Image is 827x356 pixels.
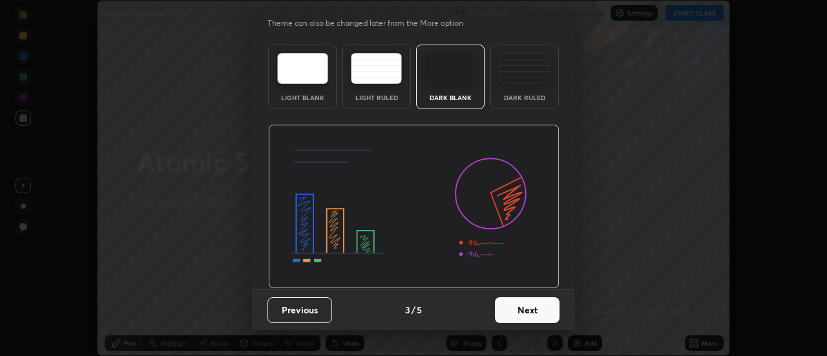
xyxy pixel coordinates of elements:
img: lightTheme.e5ed3b09.svg [277,53,328,84]
div: Dark Ruled [499,94,550,101]
img: darkRuledTheme.de295e13.svg [499,53,550,84]
div: Light Ruled [351,94,403,101]
div: Dark Blank [424,94,476,101]
img: lightRuledTheme.5fabf969.svg [351,53,402,84]
h4: / [412,303,415,317]
button: Previous [267,297,332,323]
img: darkThemeBanner.d06ce4a2.svg [268,125,560,289]
h4: 3 [405,303,410,317]
button: Next [495,297,560,323]
div: Light Blank [277,94,328,101]
p: Theme can also be changed later from the More option [267,17,477,29]
h4: 5 [417,303,422,317]
img: darkTheme.f0cc69e5.svg [425,53,476,84]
